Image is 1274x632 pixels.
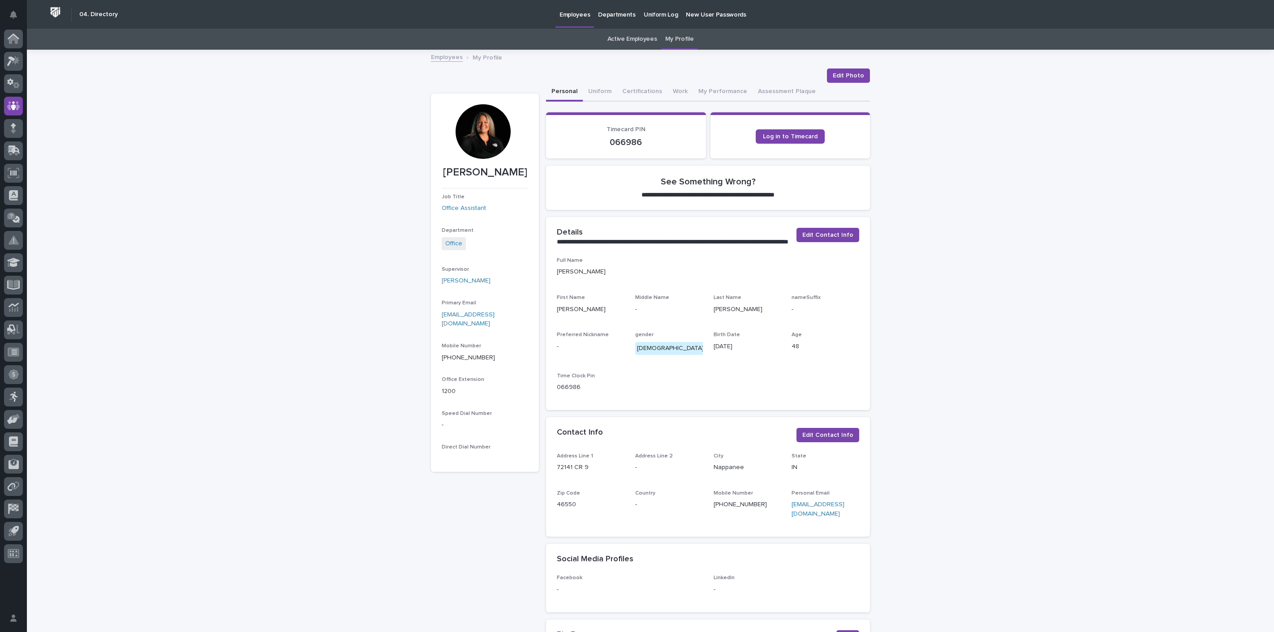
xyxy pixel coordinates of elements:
span: State [792,453,806,459]
p: 066986 [557,137,695,148]
span: Log in to Timecard [763,133,818,140]
a: My Profile [665,29,694,50]
p: - [635,305,703,314]
p: 1200 [442,387,528,396]
button: Edit Photo [827,68,870,83]
span: Timecard PIN [607,126,646,132]
span: Zip Code [557,491,580,496]
button: Notifications [4,5,23,24]
button: Personal [546,83,583,102]
span: Time Clock Pin [557,373,595,379]
p: - [714,585,860,594]
h2: Social Media Profiles [557,555,633,564]
p: [PERSON_NAME] [442,166,528,179]
p: 72141 CR 9 [557,463,624,472]
span: Address Line 1 [557,453,593,459]
p: 48 [792,342,859,351]
span: Personal Email [792,491,830,496]
span: Mobile Number [442,343,481,349]
p: [PERSON_NAME] [557,267,859,277]
button: Edit Contact Info [796,228,859,242]
a: Log in to Timecard [756,129,825,144]
button: My Performance [693,83,753,102]
img: Workspace Logo [47,4,64,21]
span: nameSuffix [792,295,821,300]
p: - [635,463,703,472]
button: Edit Contact Info [796,428,859,442]
p: My Profile [473,52,502,62]
p: IN [792,463,859,472]
span: Age [792,332,802,337]
a: [EMAIL_ADDRESS][DOMAIN_NAME] [792,501,844,517]
span: gender [635,332,654,337]
span: Edit Contact Info [802,431,853,440]
span: Edit Photo [833,71,864,80]
span: Primary Email [442,300,476,306]
span: Birth Date [714,332,740,337]
button: Assessment Plaque [753,83,821,102]
h2: Details [557,228,583,238]
span: Edit Contact Info [802,231,853,239]
p: [PERSON_NAME] [714,305,781,314]
span: Job Title [442,194,465,200]
p: [PERSON_NAME] [557,305,624,314]
a: Office Assistant [442,204,486,213]
button: Uniform [583,83,617,102]
h2: 04. Directory [79,11,118,18]
span: Direct Dial Number [442,444,491,450]
a: Employees [431,51,463,62]
span: Office Extension [442,377,484,382]
a: [PERSON_NAME] [442,276,491,286]
span: Facebook [557,575,582,581]
h2: See Something Wrong? [661,176,756,187]
div: [DEMOGRAPHIC_DATA] [635,342,706,355]
a: [PHONE_NUMBER] [442,354,495,361]
span: Full Name [557,258,583,263]
span: First Name [557,295,585,300]
p: - [635,500,703,509]
div: Notifications [11,11,23,25]
span: Speed Dial Number [442,411,492,416]
a: [EMAIL_ADDRESS][DOMAIN_NAME] [442,312,495,327]
span: Last Name [714,295,741,300]
p: - [442,420,528,430]
span: Middle Name [635,295,669,300]
span: Address Line 2 [635,453,673,459]
span: LinkedIn [714,575,735,581]
p: 066986 [557,383,624,392]
span: Department [442,228,473,233]
p: - [557,585,703,594]
button: Certifications [617,83,667,102]
span: Country [635,491,655,496]
p: 46550 [557,500,624,509]
span: City [714,453,723,459]
span: Preferred Nickname [557,332,609,337]
p: - [792,305,859,314]
p: [DATE] [714,342,781,351]
p: Nappanee [714,463,781,472]
a: Active Employees [607,29,657,50]
p: - [557,342,624,351]
a: Office [445,239,462,248]
a: [PHONE_NUMBER] [714,501,767,508]
h2: Contact Info [557,428,603,438]
span: Mobile Number [714,491,753,496]
button: Work [667,83,693,102]
span: Supervisor [442,267,469,272]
